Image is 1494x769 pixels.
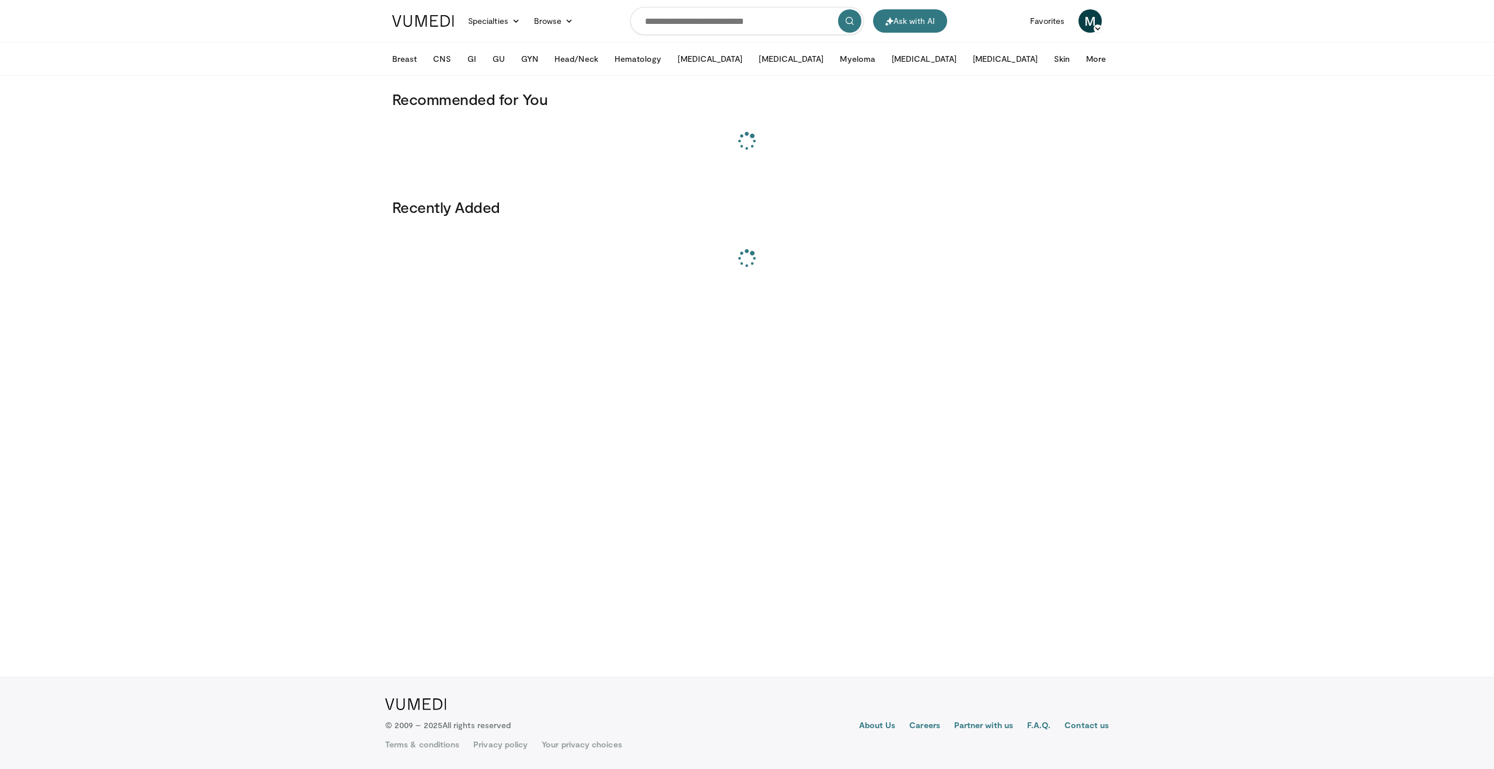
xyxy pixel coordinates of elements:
a: Partner with us [954,719,1013,733]
button: GI [460,47,483,71]
a: Careers [909,719,940,733]
h3: Recommended for You [392,90,1102,109]
a: About Us [859,719,896,733]
a: F.A.Q. [1027,719,1050,733]
button: Head/Neck [547,47,605,71]
h3: Recently Added [392,198,1102,216]
button: [MEDICAL_DATA] [671,47,749,71]
button: More [1079,47,1125,71]
button: Hematology [608,47,669,71]
button: Myeloma [833,47,882,71]
a: Terms & conditions [385,739,459,750]
a: Favorites [1023,9,1071,33]
button: [MEDICAL_DATA] [752,47,830,71]
p: © 2009 – 2025 [385,719,511,731]
button: CNS [426,47,458,71]
button: [MEDICAL_DATA] [885,47,964,71]
a: Specialties [461,9,527,33]
a: Privacy policy [473,739,528,750]
a: Browse [527,9,581,33]
img: VuMedi Logo [392,15,454,27]
a: Contact us [1064,719,1109,733]
button: Skin [1047,47,1077,71]
button: GU [486,47,512,71]
a: M [1078,9,1102,33]
button: Breast [385,47,424,71]
span: All rights reserved [442,720,511,730]
button: [MEDICAL_DATA] [966,47,1045,71]
img: VuMedi Logo [385,698,446,710]
button: Ask with AI [873,9,947,33]
a: Your privacy choices [542,739,622,750]
button: GYN [514,47,545,71]
input: Search topics, interventions [630,7,864,35]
